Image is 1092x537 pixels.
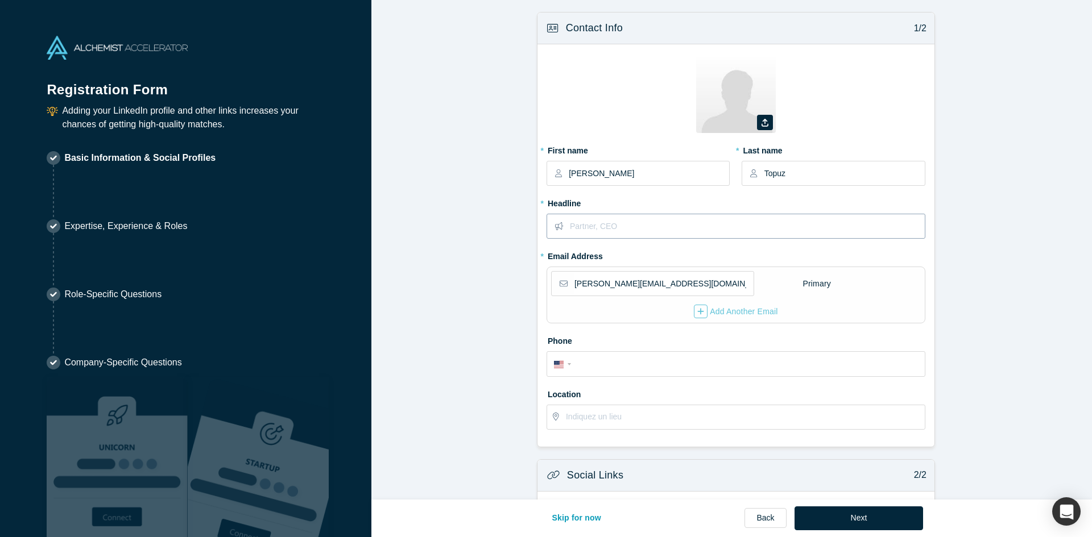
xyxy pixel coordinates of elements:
p: Basic Information & Social Profiles [64,151,216,165]
button: Next [795,506,924,530]
a: Back [744,508,786,528]
input: Indiquez un lieu [566,405,924,429]
p: 1/2 [908,22,926,35]
label: Phone [547,331,925,347]
div: Add Another Email [694,305,778,318]
label: Email Address [547,247,603,263]
h3: Contact Info [566,20,623,36]
label: Headline [547,194,925,210]
img: Profile user default [696,53,776,133]
input: Partner, CEO [570,214,924,238]
p: Company-Specific Questions [64,356,181,369]
p: 2/2 [908,468,926,482]
button: Add Another Email [693,304,779,319]
p: Expertise, Experience & Roles [64,219,187,233]
label: Location [547,385,925,401]
div: Primary [802,274,832,294]
button: Skip for now [540,506,613,530]
label: Last name [742,141,925,157]
p: Adding your LinkedIn profile and other links increases your chances of getting high-quality matches. [62,104,324,131]
label: First name [547,141,730,157]
img: Alchemist Accelerator Logo [47,36,188,60]
p: Role-Specific Questions [64,288,162,301]
h3: Social Links [567,468,623,483]
h1: Registration Form [47,68,324,100]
